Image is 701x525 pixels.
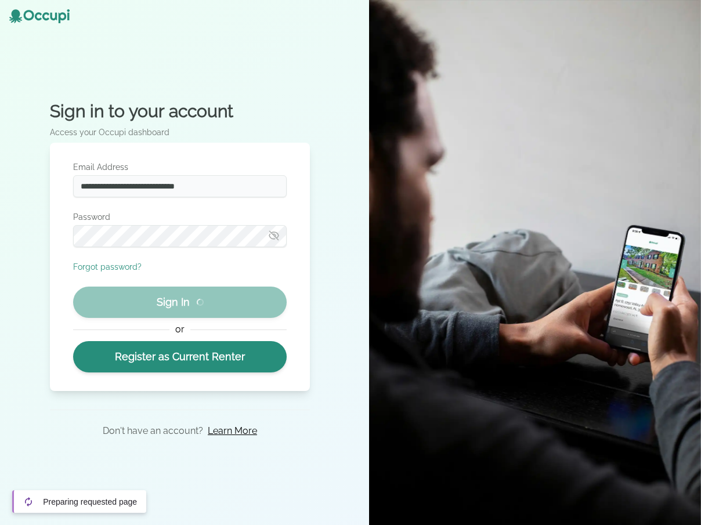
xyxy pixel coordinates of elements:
[208,424,257,438] a: Learn More
[50,101,310,122] h2: Sign in to your account
[73,341,287,372] a: Register as Current Renter
[169,323,190,336] span: or
[73,211,287,223] label: Password
[103,424,203,438] p: Don't have an account?
[50,126,310,138] p: Access your Occupi dashboard
[73,261,142,273] button: Forgot password?
[73,161,287,173] label: Email Address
